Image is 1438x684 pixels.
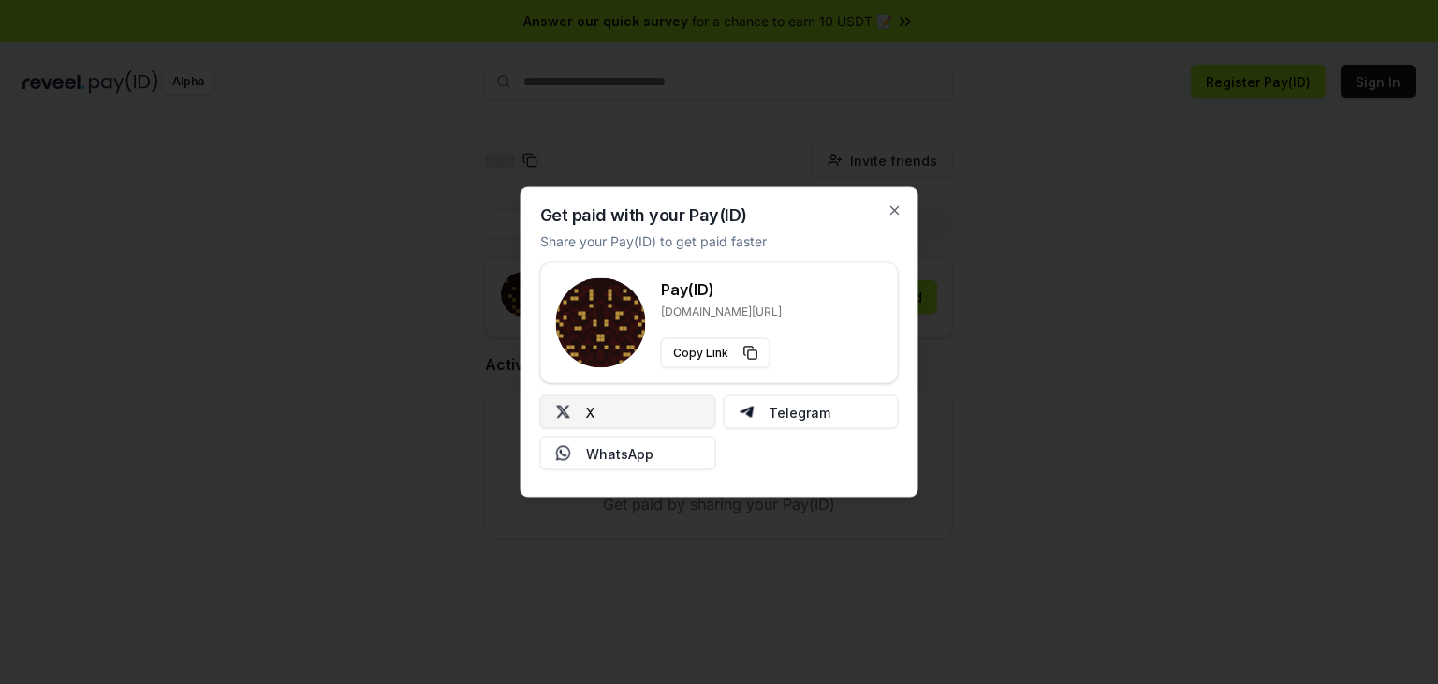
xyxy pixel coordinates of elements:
[739,405,754,420] img: Telegram
[661,305,782,320] p: [DOMAIN_NAME][URL]
[540,395,716,429] button: X
[556,405,571,420] img: X
[556,446,571,461] img: Whatsapp
[661,278,782,301] h3: Pay(ID)
[661,338,770,368] button: Copy Link
[540,207,747,224] h2: Get paid with your Pay(ID)
[540,437,716,470] button: WhatsApp
[540,231,767,251] p: Share your Pay(ID) to get paid faster
[723,395,899,429] button: Telegram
